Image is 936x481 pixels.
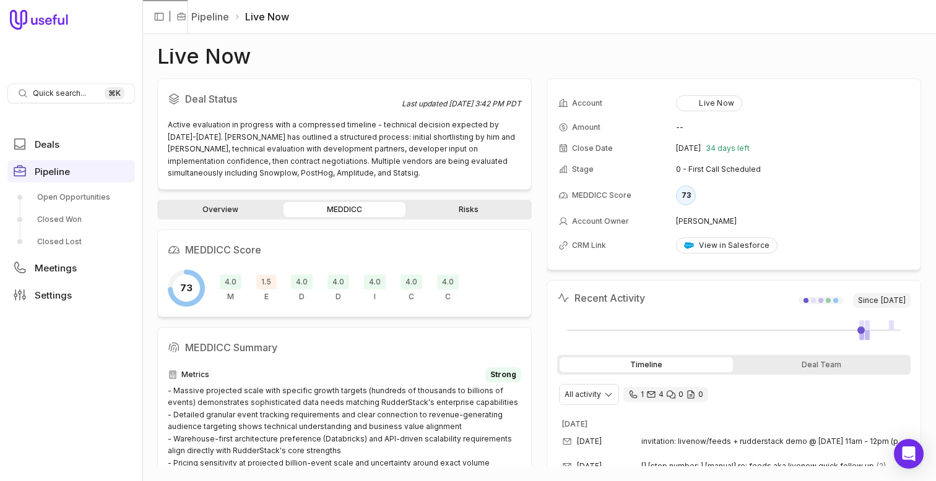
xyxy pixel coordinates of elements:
[894,439,924,469] div: Open Intercom Messenger
[7,160,135,182] a: Pipeline
[623,387,708,402] div: 1 call and 4 email threads
[572,143,613,153] span: Close Date
[264,292,269,302] span: E
[676,160,909,179] td: 0 - First Call Scheduled
[577,461,602,471] time: [DATE]
[7,133,135,155] a: Deals
[676,237,778,253] a: View in Salesforce
[191,9,229,24] a: Pipeline
[35,291,72,300] span: Settings
[168,89,402,109] h2: Deal Status
[401,275,422,289] span: 4.0
[572,98,602,108] span: Account
[853,293,911,308] span: Since
[291,275,313,289] span: 4.0
[234,9,289,24] li: Live Now
[33,88,86,98] span: Quick search...
[877,461,886,471] span: 2 emails in thread
[220,275,241,302] div: Metrics
[572,216,629,226] span: Account Owner
[160,202,281,217] a: Overview
[676,211,909,231] td: [PERSON_NAME]
[402,99,521,109] div: Last updated
[572,164,594,174] span: Stage
[562,419,587,428] time: [DATE]
[168,367,521,382] div: Metrics
[256,275,276,289] span: 1.5
[35,263,77,273] span: Meetings
[409,292,414,302] span: C
[676,95,742,111] button: Live Now
[641,436,906,446] span: invitation: livenow/feeds + rudderstack demo @ [DATE] 11am - 12pm (pdt) ([PERSON_NAME])
[572,190,631,200] span: MEDDICC Score
[676,117,909,137] td: --
[374,292,376,302] span: I
[327,275,349,289] span: 4.0
[227,292,234,302] span: M
[336,292,341,302] span: D
[706,143,750,153] span: 34 days left
[401,275,422,302] div: Champion
[449,99,521,108] time: [DATE] 3:42 PM PDT
[284,202,405,217] a: MEDDICC
[408,202,529,217] a: Risks
[327,275,349,302] div: Decision Process
[168,9,171,24] span: |
[105,87,124,100] kbd: ⌘ K
[256,275,276,302] div: Economic Buyer
[168,240,521,260] h2: MEDDICC Score
[220,275,241,289] span: 4.0
[7,257,135,279] a: Meetings
[881,296,906,305] time: [DATE]
[572,240,606,250] span: CRM Link
[364,275,386,302] div: Indicate Pain
[676,185,696,205] div: 73
[557,291,645,305] h2: Recent Activity
[577,436,602,446] time: [DATE]
[7,284,135,306] a: Settings
[676,143,701,153] time: [DATE]
[641,461,874,471] span: [] [step number: ] [manual] re: feeds aka livenow quick follow up
[7,187,135,207] a: Open Opportunities
[168,119,521,179] div: Active evaluation in progress with a compressed timeline - technical decision expected by [DATE]-...
[7,187,135,252] div: Pipeline submenu
[35,140,59,149] span: Deals
[364,275,386,289] span: 4.0
[157,49,251,64] h1: Live Now
[445,292,451,302] span: C
[437,275,459,289] span: 4.0
[168,385,521,481] div: - Massive projected scale with specific growth targets (hundreds of thousands to billions of even...
[560,357,733,372] div: Timeline
[299,292,305,302] span: D
[150,7,168,26] button: Collapse sidebar
[684,240,769,250] div: View in Salesforce
[291,275,313,302] div: Decision Criteria
[437,275,459,302] div: Competition
[180,281,193,296] span: 73
[7,232,135,252] a: Closed Lost
[572,122,600,132] span: Amount
[7,210,135,229] a: Closed Won
[490,370,516,380] span: Strong
[168,338,521,357] h2: MEDDICC Summary
[684,98,734,108] div: Live Now
[35,167,70,176] span: Pipeline
[168,270,205,307] div: Overall MEDDICC score
[735,357,909,372] div: Deal Team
